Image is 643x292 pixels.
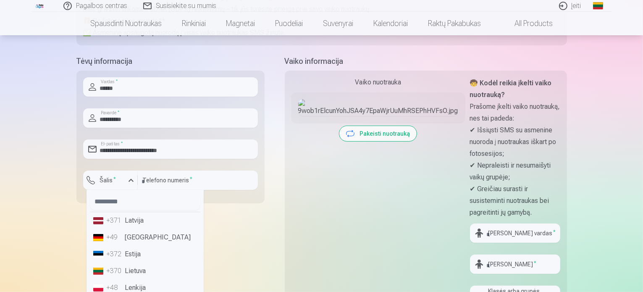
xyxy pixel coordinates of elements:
[35,3,45,8] img: /fa2
[90,229,200,246] li: [GEOGRAPHIC_DATA]
[298,99,458,116] img: 9wob1rElcunYohJSA4y7EpaWjrUuMhRSEPhHVFsO.jpg
[363,12,418,35] a: Kalendoriai
[172,12,216,35] a: Rinkiniai
[90,263,200,279] li: Lietuva
[97,176,120,184] label: Šalis
[470,183,560,218] p: ✔ Greičiau surasti ir susisteminti nuotraukas bei pagreitinti jų gamybą.
[291,77,465,87] div: Vaiko nuotrauka
[470,124,560,160] p: ✔ Išsiųsti SMS su asmenine nuoroda į nuotraukas iškart po fotosesijos;
[90,246,200,263] li: Estija
[313,12,363,35] a: Suvenyrai
[285,55,567,67] h5: Vaiko informacija
[265,12,313,35] a: Puodeliai
[107,216,123,226] div: +371
[418,12,491,35] a: Raktų pakabukas
[107,249,123,259] div: +372
[83,171,138,190] button: Šalis*
[470,101,560,124] p: Prašome įkelti vaiko nuotrauką, nes tai padeda:
[76,55,265,67] h5: Tėvų informacija
[80,12,172,35] a: Spausdinti nuotraukas
[107,266,123,276] div: +370
[491,12,563,35] a: All products
[216,12,265,35] a: Magnetai
[90,212,200,229] li: Latvija
[107,232,123,242] div: +49
[470,160,560,183] p: ✔ Nepraleisti ir nesumaišyti vaikų grupėje;
[470,79,552,99] strong: 🧒 Kodėl reikia įkelti vaiko nuotrauką?
[339,126,417,141] button: Pakeisti nuotrauką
